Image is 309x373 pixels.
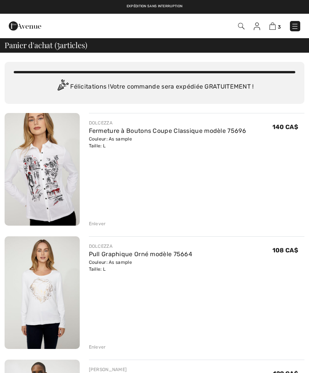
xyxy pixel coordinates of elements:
img: Menu [291,23,299,30]
span: 3 [56,39,60,49]
a: Pull Graphique Orné modèle 75664 [89,250,193,258]
div: DOLCEZZA [89,119,246,126]
img: Mes infos [254,23,260,30]
span: 3 [278,24,281,30]
img: Congratulation2.svg [55,79,70,95]
div: Couleur: As sample Taille: L [89,259,193,273]
div: [PERSON_NAME] [89,366,175,373]
img: Pull Graphique Orné modèle 75664 [5,236,80,349]
img: 1ère Avenue [9,18,41,34]
a: 1ère Avenue [9,22,41,29]
span: 140 CA$ [272,123,298,131]
span: 108 CA$ [272,247,298,254]
a: 3 [269,21,281,31]
div: Couleur: As sample Taille: L [89,136,246,149]
img: Fermeture à Boutons Coupe Classique modèle 75696 [5,113,80,226]
div: Félicitations ! Votre commande sera expédiée GRATUITEMENT ! [14,79,295,95]
div: DOLCEZZA [89,243,193,250]
img: Recherche [238,23,245,29]
div: Enlever [89,344,106,350]
div: Enlever [89,220,106,227]
img: Panier d'achat [269,23,276,30]
a: Fermeture à Boutons Coupe Classique modèle 75696 [89,127,246,134]
span: Panier d'achat ( articles) [5,41,87,49]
